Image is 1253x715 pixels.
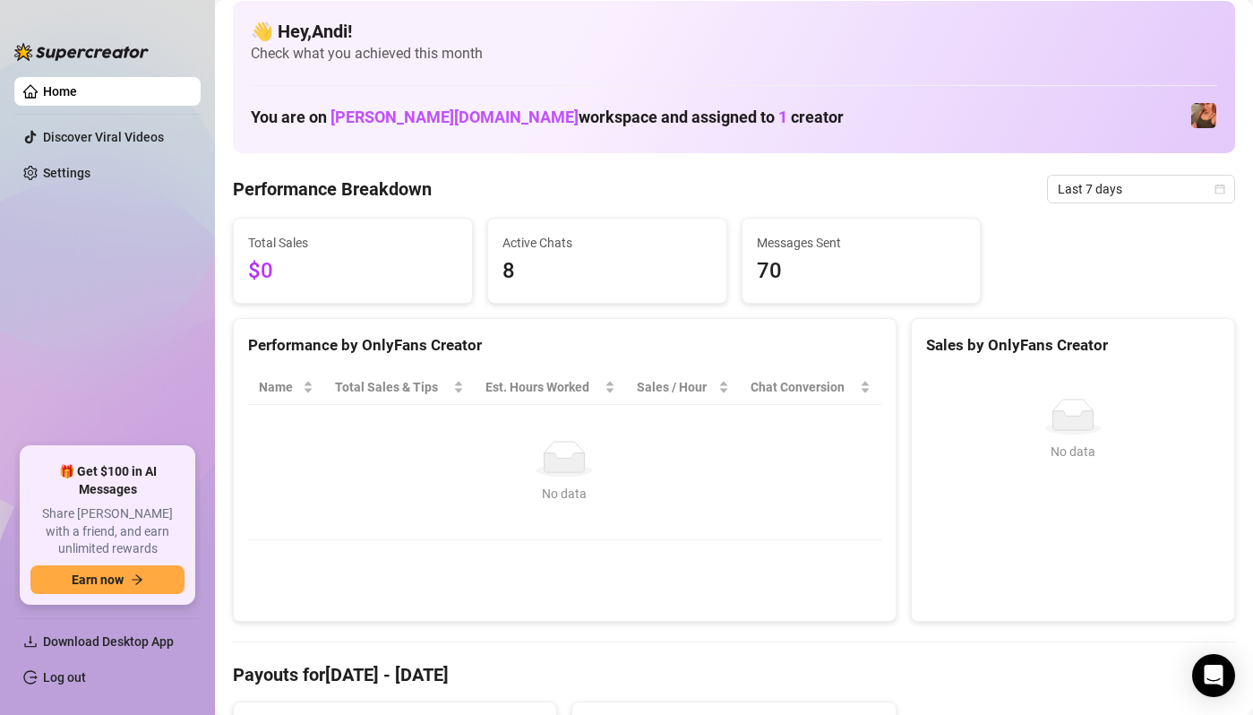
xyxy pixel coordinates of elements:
img: Tryppinhippie [1191,103,1216,128]
div: No data [266,484,863,504]
span: download [23,634,38,649]
span: arrow-right [131,573,143,586]
th: Total Sales & Tips [324,370,475,405]
span: Download Desktop App [43,634,174,649]
h4: Performance Breakdown [233,177,432,202]
a: Settings [43,166,90,180]
span: Name [259,377,299,397]
button: Earn nowarrow-right [30,565,185,594]
a: Discover Viral Videos [43,130,164,144]
div: Est. Hours Worked [485,377,601,397]
div: Performance by OnlyFans Creator [248,333,881,357]
span: 🎁 Get $100 in AI Messages [30,463,185,498]
div: Sales by OnlyFans Creator [926,333,1220,357]
a: Home [43,84,77,99]
span: Check what you achieved this month [251,44,1217,64]
th: Name [248,370,324,405]
span: Chat Conversion [751,377,855,397]
th: Sales / Hour [626,370,741,405]
th: Chat Conversion [740,370,880,405]
span: Earn now [72,573,124,587]
span: 8 [502,254,712,289]
span: Last 7 days [1058,176,1224,202]
h4: Payouts for [DATE] - [DATE] [233,662,1235,687]
div: Open Intercom Messenger [1192,654,1235,697]
span: Total Sales & Tips [335,377,450,397]
span: Active Chats [502,233,712,253]
span: 70 [757,254,966,289]
a: Log out [43,670,86,685]
span: 1 [778,108,787,126]
span: [PERSON_NAME][DOMAIN_NAME] [330,108,579,126]
span: Share [PERSON_NAME] with a friend, and earn unlimited rewards [30,505,185,558]
h1: You are on workspace and assigned to creator [251,108,844,127]
span: $0 [248,254,458,289]
span: Messages Sent [757,233,966,253]
h4: 👋 Hey, Andi ! [251,19,1217,44]
span: Sales / Hour [637,377,716,397]
span: calendar [1214,184,1225,194]
span: Total Sales [248,233,458,253]
div: No data [933,442,1213,461]
img: logo-BBDzfeDw.svg [14,43,149,61]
